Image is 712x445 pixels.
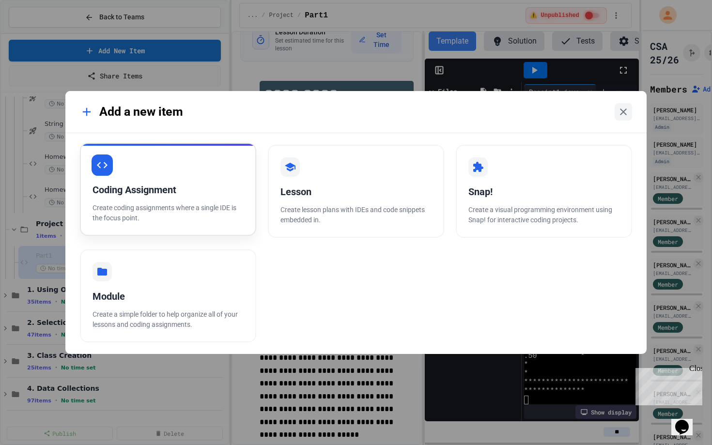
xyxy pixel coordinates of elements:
[93,289,244,304] div: Module
[93,203,244,223] p: Create coding assignments where a single IDE is the focus point.
[4,4,67,61] div: Chat with us now!Close
[632,364,702,405] iframe: chat widget
[93,309,244,330] p: Create a simple folder to help organize all of your lessons and coding assignments.
[671,406,702,435] iframe: chat widget
[80,103,183,121] div: Add a new item
[93,183,244,197] div: Coding Assignment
